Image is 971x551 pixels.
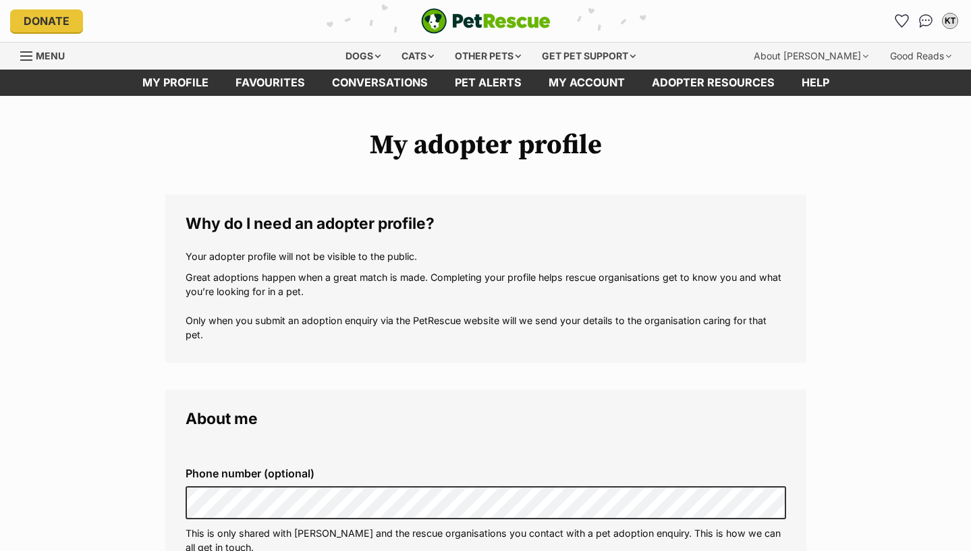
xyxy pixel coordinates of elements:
div: Other pets [445,43,530,70]
label: Phone number (optional) [186,467,786,479]
img: logo-e224e6f780fb5917bec1dbf3a21bbac754714ae5b6737aabdf751b685950b380.svg [421,8,551,34]
button: My account [939,10,961,32]
a: Favourites [222,70,318,96]
a: PetRescue [421,8,551,34]
div: About [PERSON_NAME] [744,43,878,70]
span: Menu [36,50,65,61]
div: KT [943,14,957,28]
div: Good Reads [881,43,961,70]
div: Dogs [336,43,390,70]
h1: My adopter profile [165,130,806,161]
a: My profile [129,70,222,96]
a: Donate [10,9,83,32]
img: chat-41dd97257d64d25036548639549fe6c8038ab92f7586957e7f3b1b290dea8141.svg [919,14,933,28]
a: My account [535,70,638,96]
a: Favourites [891,10,912,32]
a: Conversations [915,10,937,32]
p: Your adopter profile will not be visible to the public. [186,249,786,263]
ul: Account quick links [891,10,961,32]
p: Great adoptions happen when a great match is made. Completing your profile helps rescue organisat... [186,270,786,342]
a: Adopter resources [638,70,788,96]
legend: About me [186,410,786,427]
div: Get pet support [532,43,645,70]
a: conversations [318,70,441,96]
a: Pet alerts [441,70,535,96]
legend: Why do I need an adopter profile? [186,215,786,232]
div: Cats [392,43,443,70]
a: Menu [20,43,74,67]
a: Help [788,70,843,96]
fieldset: Why do I need an adopter profile? [165,194,806,363]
